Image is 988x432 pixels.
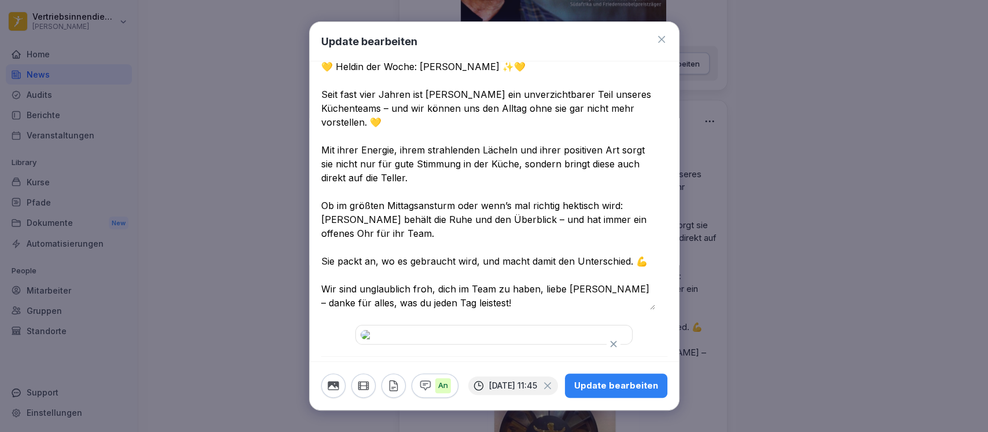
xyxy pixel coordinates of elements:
[489,381,537,390] p: [DATE] 11:45
[361,330,627,339] img: c614f877-53a2-4e0f-8c8a-eae4cc87248d
[435,378,451,393] p: An
[321,34,417,49] h1: Update bearbeiten
[565,374,667,398] button: Update bearbeiten
[574,379,658,392] div: Update bearbeiten
[412,374,458,398] button: An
